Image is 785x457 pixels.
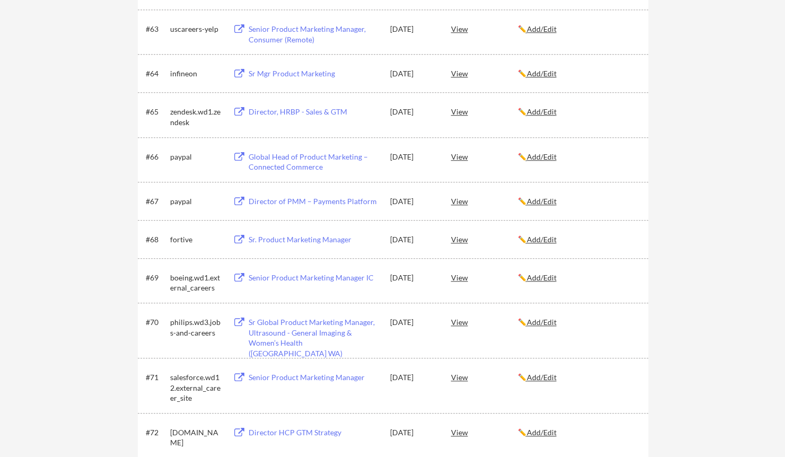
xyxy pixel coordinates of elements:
div: [DATE] [390,427,437,438]
div: Director HCP GTM Strategy [249,427,380,438]
u: Add/Edit [527,318,557,327]
u: Add/Edit [527,373,557,382]
u: Add/Edit [527,69,557,78]
div: ✏️ [518,372,639,383]
div: [DATE] [390,317,437,328]
div: philips.wd3.jobs-and-careers [170,317,223,338]
u: Add/Edit [527,24,557,33]
div: #63 [146,24,166,34]
div: [DATE] [390,107,437,117]
div: ✏️ [518,107,639,117]
div: View [451,191,518,210]
div: #67 [146,196,166,207]
div: ✏️ [518,24,639,34]
div: View [451,423,518,442]
div: paypal [170,196,223,207]
div: [DOMAIN_NAME] [170,427,223,448]
div: [DATE] [390,234,437,245]
div: View [451,64,518,83]
div: #72 [146,427,166,438]
div: ✏️ [518,68,639,79]
div: Director of PMM – Payments Platform [249,196,380,207]
div: Senior Product Marketing Manager [249,372,380,383]
div: View [451,367,518,386]
div: Sr Mgr Product Marketing [249,68,380,79]
div: salesforce.wd12.external_career_site [170,372,223,403]
div: Director, HRBP - Sales & GTM [249,107,380,117]
div: uscareers-yelp [170,24,223,34]
div: #70 [146,317,166,328]
div: [DATE] [390,68,437,79]
div: #71 [146,372,166,383]
div: #64 [146,68,166,79]
div: Sr. Product Marketing Manager [249,234,380,245]
u: Add/Edit [527,152,557,161]
div: #69 [146,273,166,283]
div: Senior Product Marketing Manager IC [249,273,380,283]
div: View [451,312,518,331]
div: [DATE] [390,196,437,207]
div: View [451,147,518,166]
div: [DATE] [390,372,437,383]
div: Global Head of Product Marketing – Connected Commerce [249,152,380,172]
div: Sr Global Product Marketing Manager, Ultrasound - General Imaging & Women’s Health ([GEOGRAPHIC_D... [249,317,380,358]
div: ✏️ [518,234,639,245]
div: [DATE] [390,152,437,162]
div: fortive [170,234,223,245]
div: View [451,268,518,287]
div: [DATE] [390,24,437,34]
div: ✏️ [518,317,639,328]
div: ✏️ [518,273,639,283]
div: boeing.wd1.external_careers [170,273,223,293]
div: #65 [146,107,166,117]
div: #66 [146,152,166,162]
div: [DATE] [390,273,437,283]
div: ✏️ [518,196,639,207]
u: Add/Edit [527,273,557,282]
div: View [451,102,518,121]
div: View [451,19,518,38]
div: zendesk.wd1.zendesk [170,107,223,127]
div: View [451,230,518,249]
div: paypal [170,152,223,162]
div: ✏️ [518,152,639,162]
u: Add/Edit [527,428,557,437]
u: Add/Edit [527,107,557,116]
div: infineon [170,68,223,79]
div: Senior Product Marketing Manager, Consumer (Remote) [249,24,380,45]
div: #68 [146,234,166,245]
u: Add/Edit [527,197,557,206]
u: Add/Edit [527,235,557,244]
div: ✏️ [518,427,639,438]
